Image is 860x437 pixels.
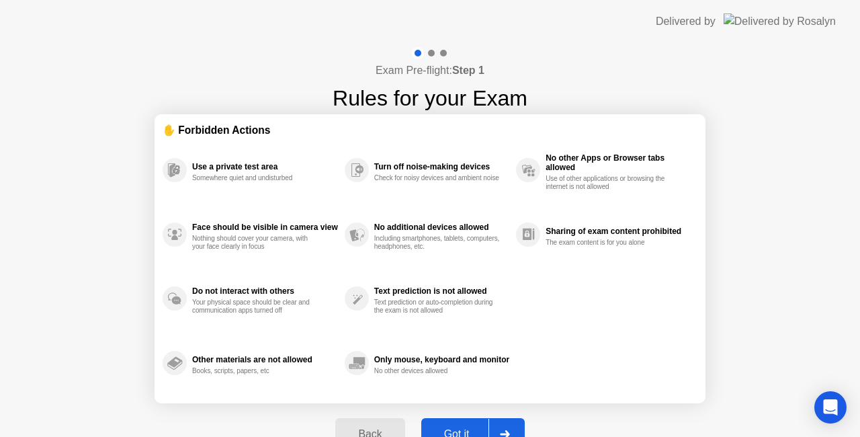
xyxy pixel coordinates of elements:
[192,235,319,251] div: Nothing should cover your camera, with your face clearly in focus
[374,174,501,182] div: Check for noisy devices and ambient noise
[374,355,509,364] div: Only mouse, keyboard and monitor
[374,367,501,375] div: No other devices allowed
[192,223,338,232] div: Face should be visible in camera view
[192,367,319,375] div: Books, scripts, papers, etc
[546,153,691,172] div: No other Apps or Browser tabs allowed
[374,286,509,296] div: Text prediction is not allowed
[546,239,673,247] div: The exam content is for you alone
[814,391,847,424] div: Open Intercom Messenger
[374,223,509,232] div: No additional devices allowed
[192,174,319,182] div: Somewhere quiet and undisturbed
[452,65,484,76] b: Step 1
[192,162,338,171] div: Use a private test area
[546,227,691,236] div: Sharing of exam content prohibited
[333,82,527,114] h1: Rules for your Exam
[192,299,319,315] div: Your physical space should be clear and communication apps turned off
[656,13,716,30] div: Delivered by
[376,63,484,79] h4: Exam Pre-flight:
[374,162,509,171] div: Turn off noise-making devices
[724,13,836,29] img: Delivered by Rosalyn
[163,122,697,138] div: ✋ Forbidden Actions
[374,235,501,251] div: Including smartphones, tablets, computers, headphones, etc.
[546,175,673,191] div: Use of other applications or browsing the internet is not allowed
[192,355,338,364] div: Other materials are not allowed
[374,299,501,315] div: Text prediction or auto-completion during the exam is not allowed
[192,286,338,296] div: Do not interact with others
